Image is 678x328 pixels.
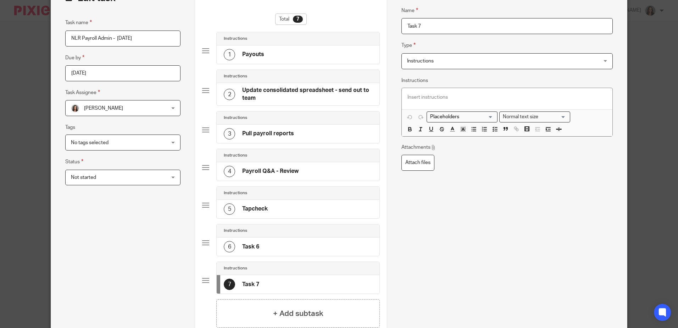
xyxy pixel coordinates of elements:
[242,205,268,213] h4: Tapcheck
[540,113,566,121] input: Search for option
[401,144,436,151] p: Attachments
[65,124,75,131] label: Tags
[224,166,235,177] div: 4
[499,111,570,122] div: Text styles
[224,228,247,234] h4: Instructions
[224,266,247,271] h4: Instructions
[401,6,418,15] label: Name
[499,111,570,122] div: Search for option
[401,41,416,49] label: Type
[224,128,235,140] div: 3
[71,140,109,145] span: No tags selected
[427,111,498,122] div: Placeholders
[224,36,247,42] h4: Instructions
[293,16,303,23] div: 7
[65,54,84,62] label: Due by
[224,73,247,79] h4: Instructions
[242,51,264,58] h4: Payouts
[65,65,180,81] input: Pick a date
[401,155,434,171] label: Attach files
[242,243,259,251] h4: Task 6
[224,49,235,60] div: 1
[224,153,247,158] h4: Instructions
[71,175,96,180] span: Not started
[71,104,79,113] img: headshot%20-%20work.jpg
[224,203,235,215] div: 5
[242,130,294,137] h4: Pull payroll reports
[242,168,299,175] h4: Payroll Q&A - Review
[428,113,493,121] input: Search for option
[224,89,235,100] div: 2
[407,59,434,64] span: Instructions
[242,87,372,102] h4: Update consolidated spreadsheet - send out to team
[401,77,428,84] label: Instructions
[224,115,247,121] h4: Instructions
[65,88,100,97] label: Task Assignee
[84,106,123,111] span: [PERSON_NAME]
[224,190,247,196] h4: Instructions
[65,158,83,166] label: Status
[65,18,92,27] label: Task name
[273,308,323,319] h4: + Add subtask
[427,111,498,122] div: Search for option
[275,13,307,25] div: Total
[224,241,235,252] div: 6
[242,281,259,288] h4: Task 7
[224,279,235,290] div: 7
[501,113,540,121] span: Normal text size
